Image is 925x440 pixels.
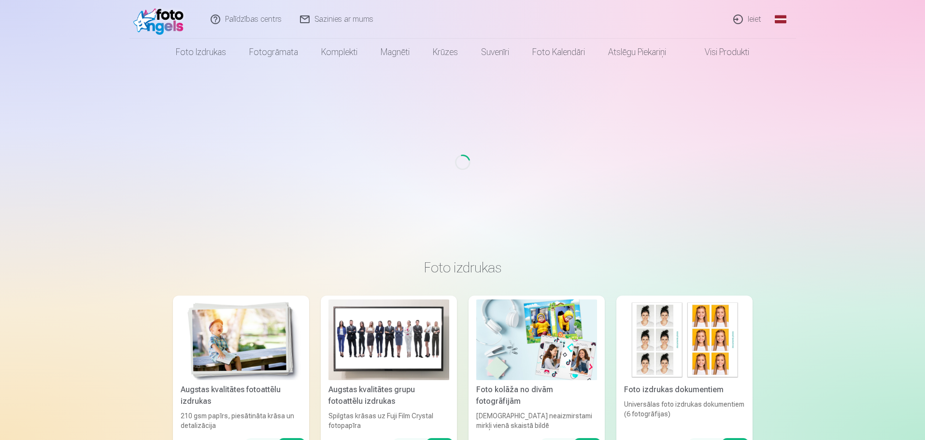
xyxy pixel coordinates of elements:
div: Universālas foto izdrukas dokumentiem (6 fotogrāfijas) [620,399,749,430]
a: Komplekti [310,39,369,66]
a: Magnēti [369,39,421,66]
a: Suvenīri [470,39,521,66]
a: Foto izdrukas [164,39,238,66]
img: Foto kolāža no divām fotogrāfijām [476,299,597,380]
img: Foto izdrukas dokumentiem [624,299,745,380]
div: 210 gsm papīrs, piesātināta krāsa un detalizācija [177,411,305,430]
a: Atslēgu piekariņi [597,39,678,66]
div: Augstas kvalitātes grupu fotoattēlu izdrukas [325,384,453,407]
a: Visi produkti [678,39,761,66]
img: Augstas kvalitātes grupu fotoattēlu izdrukas [328,299,449,380]
div: Foto kolāža no divām fotogrāfijām [472,384,601,407]
div: Augstas kvalitātes fotoattēlu izdrukas [177,384,305,407]
div: Foto izdrukas dokumentiem [620,384,749,396]
div: [DEMOGRAPHIC_DATA] neaizmirstami mirkļi vienā skaistā bildē [472,411,601,430]
a: Fotogrāmata [238,39,310,66]
a: Krūzes [421,39,470,66]
h3: Foto izdrukas [181,259,745,276]
img: /fa1 [133,4,189,35]
img: Augstas kvalitātes fotoattēlu izdrukas [181,299,301,380]
a: Foto kalendāri [521,39,597,66]
div: Spilgtas krāsas uz Fuji Film Crystal fotopapīra [325,411,453,430]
